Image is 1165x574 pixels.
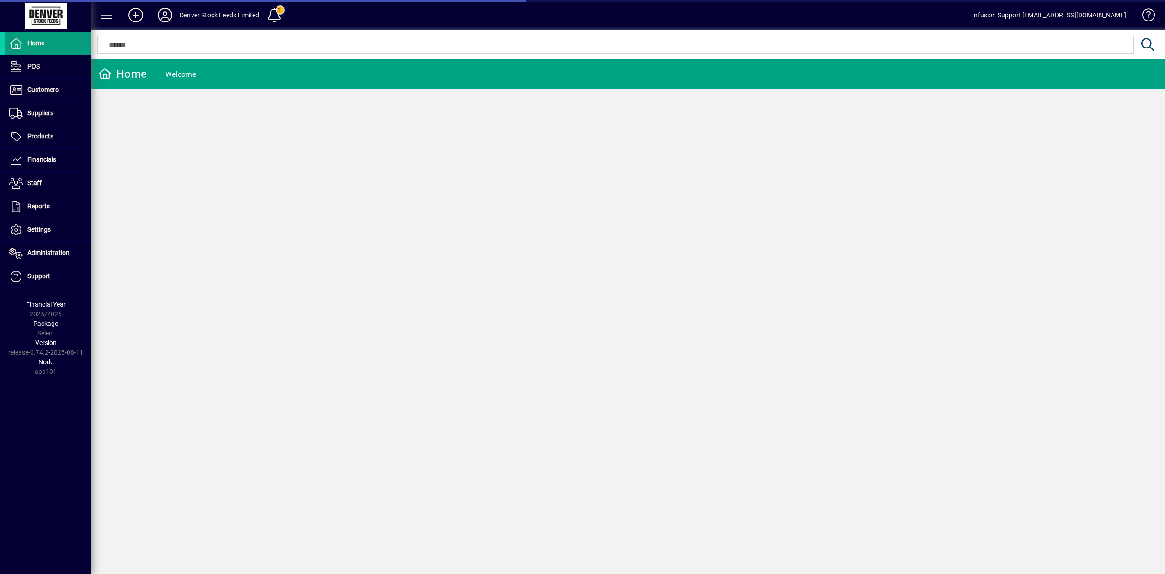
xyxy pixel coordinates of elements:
[150,7,180,23] button: Profile
[5,195,91,218] a: Reports
[5,125,91,148] a: Products
[972,8,1126,22] div: Infusion Support [EMAIL_ADDRESS][DOMAIN_NAME]
[35,339,57,346] span: Version
[5,102,91,125] a: Suppliers
[5,55,91,78] a: POS
[38,358,53,366] span: Node
[27,39,44,47] span: Home
[27,179,42,186] span: Staff
[5,218,91,241] a: Settings
[26,301,66,308] span: Financial Year
[27,156,56,163] span: Financials
[98,67,147,81] div: Home
[5,79,91,101] a: Customers
[121,7,150,23] button: Add
[27,133,53,140] span: Products
[27,202,50,210] span: Reports
[27,109,53,117] span: Suppliers
[5,242,91,265] a: Administration
[5,172,91,195] a: Staff
[5,149,91,171] a: Financials
[33,320,58,327] span: Package
[165,67,196,82] div: Welcome
[27,86,59,93] span: Customers
[27,272,50,280] span: Support
[27,226,51,233] span: Settings
[27,249,69,256] span: Administration
[1135,2,1154,32] a: Knowledge Base
[180,8,260,22] div: Denver Stock Feeds Limited
[5,265,91,288] a: Support
[27,63,40,70] span: POS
